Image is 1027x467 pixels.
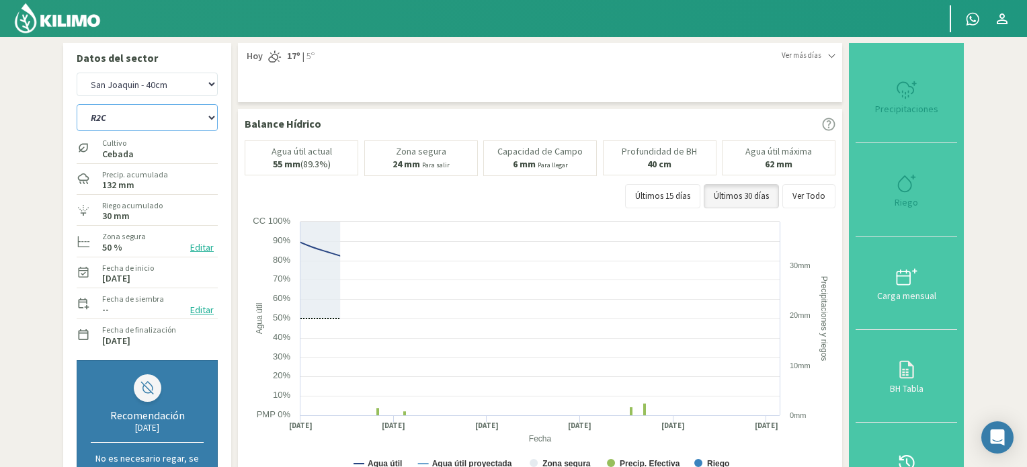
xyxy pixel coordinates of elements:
text: 80% [273,255,290,265]
span: | [302,50,304,63]
text: 10mm [790,362,811,370]
text: 90% [273,235,290,245]
text: Agua útil [255,302,264,334]
div: Open Intercom Messenger [981,421,1014,454]
text: 70% [273,273,290,284]
text: [DATE] [382,421,405,431]
label: Fecha de finalización [102,324,176,336]
label: Fecha de inicio [102,262,154,274]
label: [DATE] [102,337,130,345]
text: CC 100% [253,216,290,226]
button: Editar [186,302,218,318]
span: 5º [304,50,315,63]
text: 0mm [790,411,806,419]
div: Precipitaciones [860,104,953,114]
label: -- [102,305,109,314]
strong: 17º [287,50,300,62]
p: Capacidad de Campo [497,146,583,157]
button: BH Tabla [856,330,957,423]
button: Precipitaciones [856,50,957,143]
p: Profundidad de BH [622,146,697,157]
span: Ver más días [782,50,821,61]
label: 30 mm [102,212,130,220]
div: Recomendación [91,409,204,422]
small: Para llegar [538,161,568,169]
text: 60% [273,293,290,303]
label: Precip. acumulada [102,169,168,181]
text: 30mm [790,261,811,269]
button: Últimos 15 días [625,184,700,208]
button: Últimos 30 días [704,184,779,208]
text: [DATE] [289,421,313,431]
text: 10% [273,390,290,400]
button: Carga mensual [856,237,957,330]
label: [DATE] [102,274,130,283]
text: [DATE] [755,421,778,431]
text: [DATE] [661,421,685,431]
button: Riego [856,143,957,237]
p: (89.3%) [273,159,331,169]
img: Kilimo [13,2,101,34]
text: 40% [273,332,290,342]
b: 24 mm [393,158,420,170]
text: [DATE] [568,421,591,431]
button: Ver Todo [782,184,835,208]
text: Precipitaciones y riegos [819,275,829,361]
p: Agua útil máxima [745,146,812,157]
label: 50 % [102,243,122,252]
label: Fecha de siembra [102,293,164,305]
div: Carga mensual [860,291,953,300]
p: Zona segura [396,146,446,157]
button: Editar [186,240,218,255]
text: [DATE] [475,421,499,431]
div: Riego [860,198,953,207]
text: 20mm [790,311,811,319]
text: Fecha [529,434,552,443]
label: Cebada [102,150,134,159]
small: Para salir [422,161,450,169]
text: 20% [273,370,290,380]
label: Riego acumulado [102,200,163,212]
label: 132 mm [102,181,134,189]
p: Datos del sector [77,50,218,66]
span: Hoy [245,50,263,63]
p: Balance Hídrico [245,116,321,132]
b: 40 cm [647,158,671,170]
label: Zona segura [102,230,146,243]
p: Agua útil actual [272,146,332,157]
div: BH Tabla [860,384,953,393]
text: 50% [273,312,290,323]
label: Cultivo [102,137,134,149]
text: 30% [273,351,290,362]
b: 55 mm [273,158,300,170]
b: 6 mm [513,158,536,170]
text: PMP 0% [257,409,291,419]
div: [DATE] [91,422,204,433]
b: 62 mm [765,158,792,170]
